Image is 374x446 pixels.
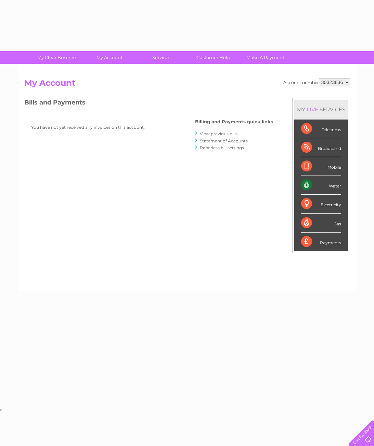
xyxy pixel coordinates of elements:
[237,51,294,64] a: Make A Payment
[283,78,350,86] div: Account number
[185,51,242,64] a: Customer Help
[301,138,341,157] div: Broadband
[81,51,138,64] a: My Account
[294,100,348,119] div: MY SERVICES
[200,138,248,143] a: Statement of Accounts
[301,120,341,138] div: Telecoms
[305,106,320,113] div: LIVE
[195,119,273,124] h4: Billing and Payments quick links
[133,51,190,64] a: Services
[301,176,341,195] div: Water
[24,78,350,91] h2: My Account
[31,124,168,130] p: You have not yet received any invoices on this account.
[301,157,341,176] div: Mobile
[301,195,341,213] div: Electricity
[301,233,341,251] div: Payments
[29,51,86,64] a: My Clear Business
[301,214,341,233] div: Gas
[200,131,237,136] a: View previous bills
[200,145,244,150] a: Paperless bill settings
[24,98,273,110] h3: Bills and Payments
